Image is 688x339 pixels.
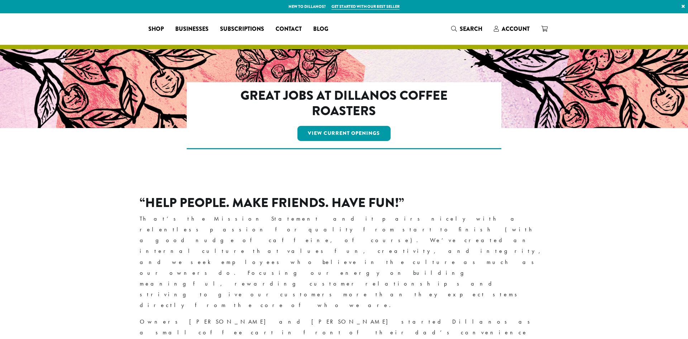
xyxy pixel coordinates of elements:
h2: Great Jobs at Dillanos Coffee Roasters [218,88,470,119]
span: Account [502,25,530,33]
span: Contact [276,25,302,34]
h2: “Help People. Make Friends. Have Fun!” [140,195,548,211]
a: Get started with our best seller [331,4,400,10]
span: Blog [313,25,328,34]
span: Businesses [175,25,209,34]
span: Subscriptions [220,25,264,34]
a: Shop [143,23,169,35]
span: Search [460,25,482,33]
a: Search [445,23,488,35]
a: View Current Openings [297,126,391,141]
span: Shop [148,25,164,34]
p: That’s the Mission Statement and it pairs nicely with a relentless passion for quality from start... [140,213,548,311]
